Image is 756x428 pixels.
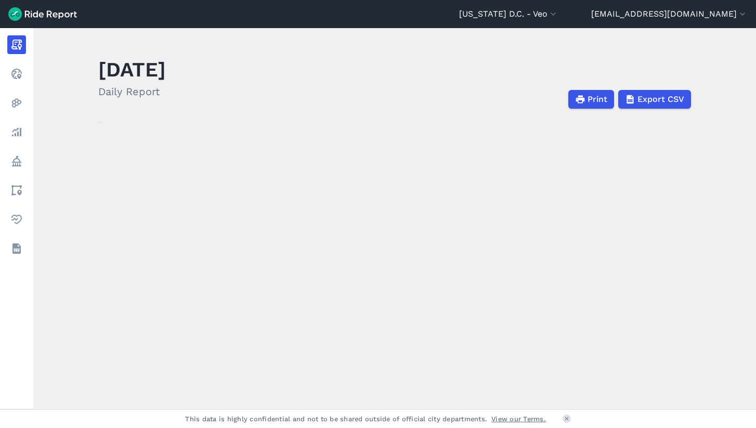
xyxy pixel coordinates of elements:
[591,8,748,20] button: [EMAIL_ADDRESS][DOMAIN_NAME]
[459,8,558,20] button: [US_STATE] D.C. - Veo
[98,55,166,84] h1: [DATE]
[7,94,26,112] a: Heatmaps
[568,90,614,109] button: Print
[7,64,26,83] a: Realtime
[618,90,691,109] button: Export CSV
[98,84,166,99] h2: Daily Report
[7,210,26,229] a: Health
[7,239,26,258] a: Datasets
[8,7,77,21] img: Ride Report
[7,35,26,54] a: Report
[588,93,607,106] span: Print
[7,152,26,171] a: Policy
[7,123,26,141] a: Analyze
[637,93,684,106] span: Export CSV
[7,181,26,200] a: Areas
[491,414,546,424] a: View our Terms.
